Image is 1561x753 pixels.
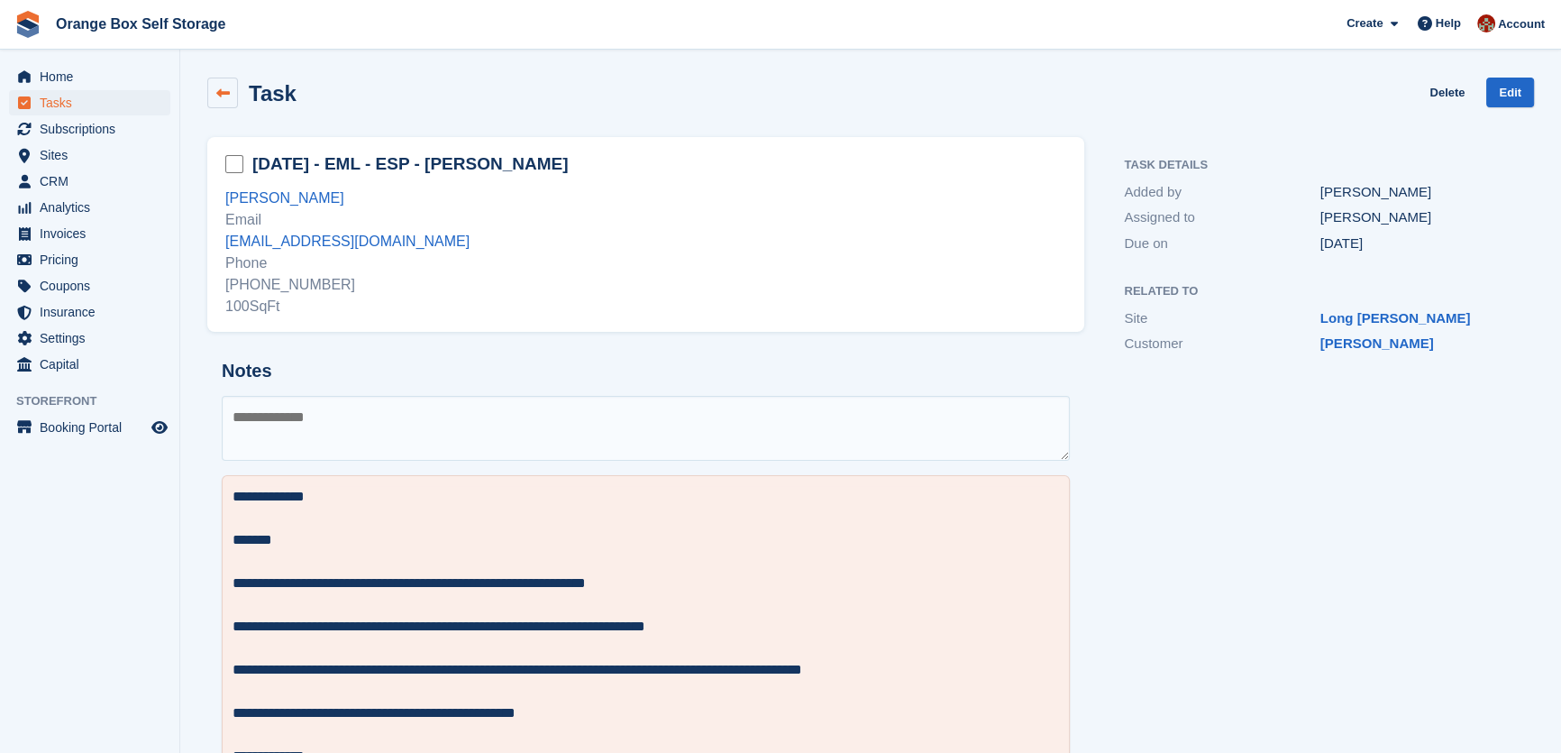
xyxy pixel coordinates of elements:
[16,392,179,410] span: Storefront
[225,274,1066,317] div: [PHONE_NUMBER] 100SqFt
[9,116,170,142] a: menu
[40,64,148,89] span: Home
[1320,335,1434,351] a: [PERSON_NAME]
[1124,334,1319,354] div: Customer
[1124,182,1319,203] div: Added by
[9,247,170,272] a: menu
[40,116,148,142] span: Subscriptions
[1486,78,1534,107] a: Edit
[1429,78,1465,107] a: Delete
[1124,308,1319,329] div: Site
[1346,14,1383,32] span: Create
[40,352,148,377] span: Capital
[40,299,148,325] span: Insurance
[225,234,470,249] a: [EMAIL_ADDRESS][DOMAIN_NAME]
[1498,15,1545,33] span: Account
[225,209,1066,231] div: Email
[40,195,148,220] span: Analytics
[225,190,344,206] a: [PERSON_NAME]
[249,81,297,106] h2: Task
[40,415,148,440] span: Booking Portal
[49,9,233,39] a: Orange Box Self Storage
[9,221,170,246] a: menu
[9,64,170,89] a: menu
[40,221,148,246] span: Invoices
[40,169,148,194] span: CRM
[9,142,170,168] a: menu
[40,90,148,115] span: Tasks
[9,299,170,325] a: menu
[9,352,170,377] a: menu
[9,326,170,351] a: menu
[40,273,148,298] span: Coupons
[1320,310,1471,326] a: Long [PERSON_NAME]
[1436,14,1461,32] span: Help
[149,417,170,438] a: Preview store
[1124,159,1516,172] h2: Task Details
[222,361,1070,381] h2: Notes
[9,195,170,220] a: menu
[40,142,148,168] span: Sites
[9,273,170,298] a: menu
[1320,207,1516,228] div: [PERSON_NAME]
[40,247,148,272] span: Pricing
[1320,234,1516,254] div: [DATE]
[1124,234,1319,254] div: Due on
[1124,285,1516,298] h2: Related to
[1124,207,1319,228] div: Assigned to
[9,169,170,194] a: menu
[225,253,1066,274] div: Phone
[9,415,170,440] a: menu
[9,90,170,115] a: menu
[14,11,41,38] img: stora-icon-8386f47178a22dfd0bd8f6a31ec36ba5ce8667c1dd55bd0f319d3a0aa187defe.svg
[252,152,568,176] h2: [DATE] - EML - ESP - [PERSON_NAME]
[1320,182,1516,203] div: [PERSON_NAME]
[1477,14,1495,32] img: Wayne Ball
[40,326,148,351] span: Settings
